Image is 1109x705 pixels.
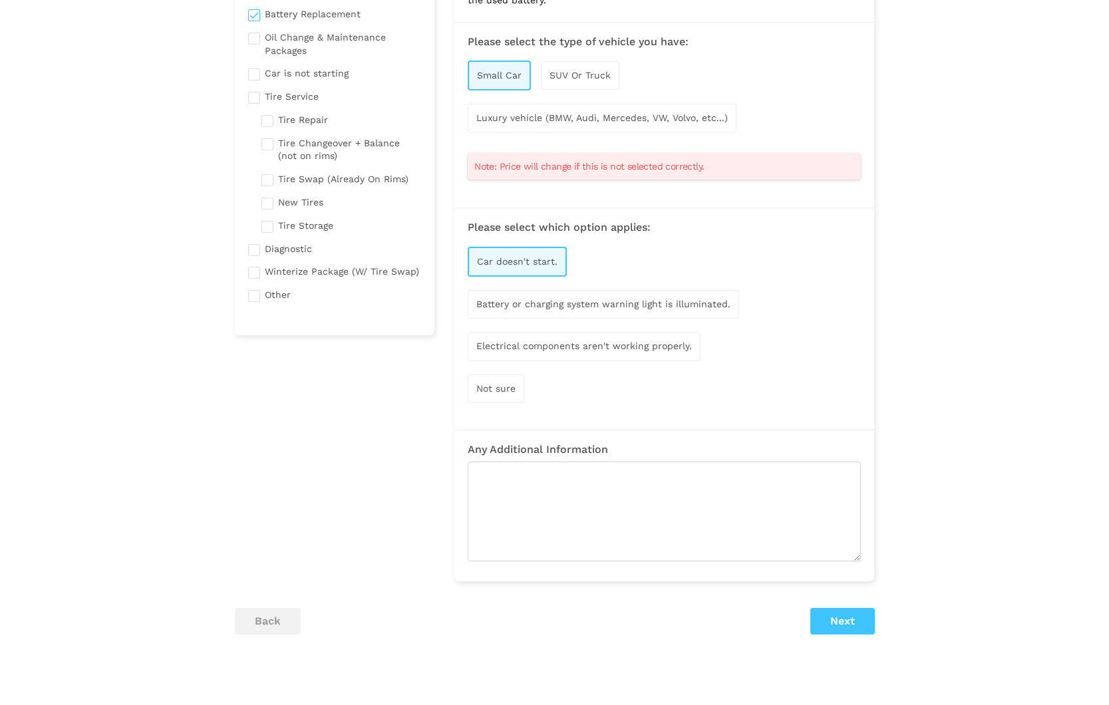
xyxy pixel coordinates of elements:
[476,112,728,123] span: Luxury vehicle (BMW, Audi, Mercedes, VW, Volvo, etc...)
[468,444,861,456] h3: Any Additional Information
[477,256,557,267] span: Car doesn't start.
[474,160,704,173] span: Note: Price will change if this is not selected correctly.
[468,36,861,48] h3: Please select the type of vehicle you have:
[235,608,301,634] button: back
[810,608,875,634] button: Next
[550,70,611,80] span: SUV Or Truck
[476,299,730,309] span: Battery or charging system warning light is illuminated.
[477,70,522,80] span: Small Car
[476,341,692,351] span: Electrical components aren't working properly.
[476,383,516,394] span: Not sure
[468,221,861,233] h3: Please select which option applies:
